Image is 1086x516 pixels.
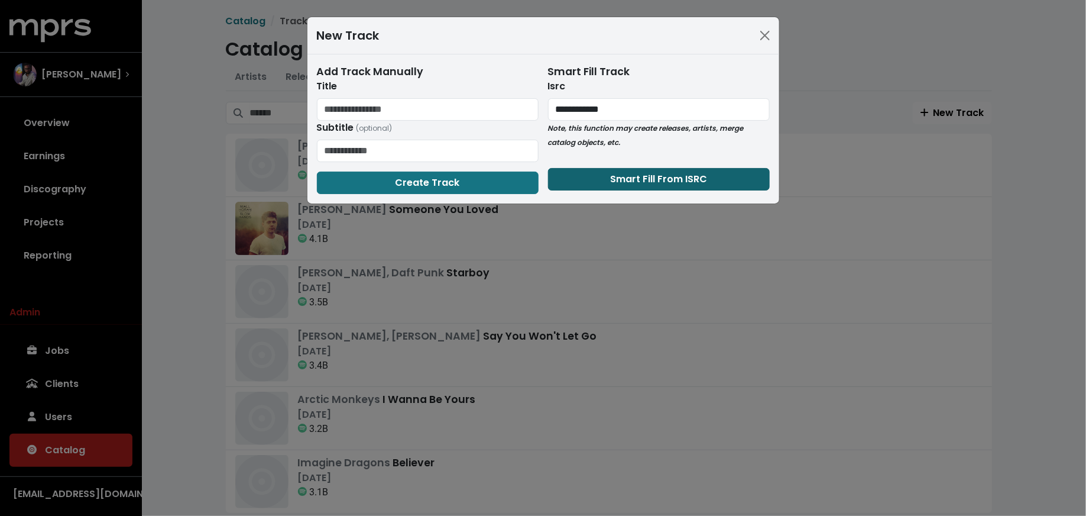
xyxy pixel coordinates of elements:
[317,64,539,79] div: Add Track Manually
[317,121,393,135] label: Subtitle
[756,26,774,45] button: Close
[548,123,744,147] i: Note, this function may create releases, artists, merge catalog objects, etc.
[396,176,460,189] span: Create Track
[610,172,707,186] span: Smart Fill From ISRC
[317,79,338,93] label: Title
[317,172,539,194] button: Create Track
[548,79,566,93] label: Isrc
[548,168,770,191] button: Smart Fill From ISRC
[356,123,393,133] small: (optional)
[548,64,770,79] div: Smart Fill Track
[317,27,380,44] div: New Track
